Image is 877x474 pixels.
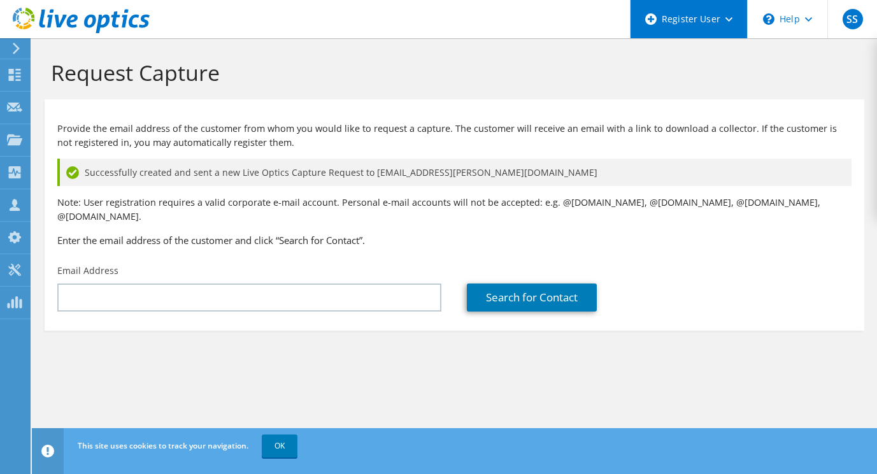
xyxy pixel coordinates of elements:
a: OK [262,434,297,457]
p: Provide the email address of the customer from whom you would like to request a capture. The cust... [57,122,852,150]
svg: \n [763,13,774,25]
span: SS [843,9,863,29]
h3: Enter the email address of the customer and click “Search for Contact”. [57,233,852,247]
span: This site uses cookies to track your navigation. [78,440,248,451]
h1: Request Capture [51,59,852,86]
label: Email Address [57,264,118,277]
a: Search for Contact [467,284,597,312]
p: Note: User registration requires a valid corporate e-mail account. Personal e-mail accounts will ... [57,196,852,224]
span: Successfully created and sent a new Live Optics Capture Request to [EMAIL_ADDRESS][PERSON_NAME][D... [85,166,597,180]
